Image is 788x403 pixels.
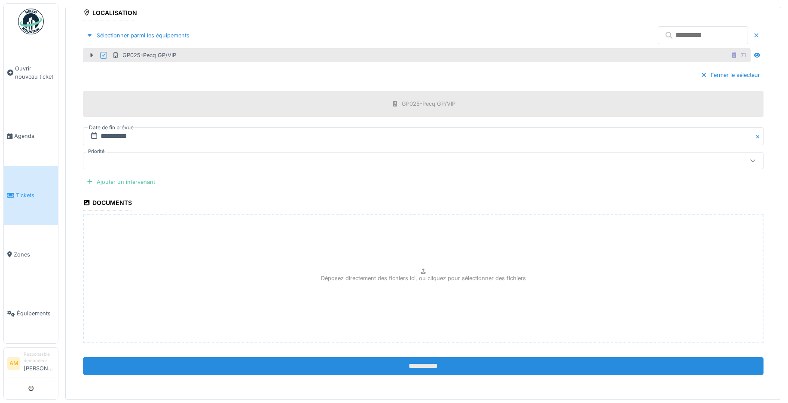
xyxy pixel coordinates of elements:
[24,351,55,364] div: Responsable demandeur
[24,351,55,376] li: [PERSON_NAME]
[88,123,134,132] label: Date de fin prévue
[741,51,746,59] div: 71
[402,100,455,108] div: GP025-Pecq GP/VIP
[14,250,55,259] span: Zones
[17,309,55,318] span: Équipements
[86,148,107,155] label: Priorité
[4,166,58,225] a: Tickets
[321,274,526,282] p: Déposez directement des fichiers ici, ou cliquez pour sélectionner des fichiers
[4,225,58,284] a: Zones
[4,39,58,107] a: Ouvrir nouveau ticket
[112,51,176,59] div: GP025-Pecq GP/VIP
[4,107,58,166] a: Agenda
[83,30,193,41] div: Sélectionner parmi les équipements
[14,132,55,140] span: Agenda
[18,9,44,34] img: Badge_color-CXgf-gQk.svg
[15,64,55,81] span: Ouvrir nouveau ticket
[754,127,764,145] button: Close
[4,284,58,343] a: Équipements
[83,196,132,211] div: Documents
[7,357,20,370] li: AM
[83,6,137,21] div: Localisation
[697,69,764,81] div: Fermer le sélecteur
[7,351,55,378] a: AM Responsable demandeur[PERSON_NAME]
[16,191,55,199] span: Tickets
[83,176,159,188] div: Ajouter un intervenant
